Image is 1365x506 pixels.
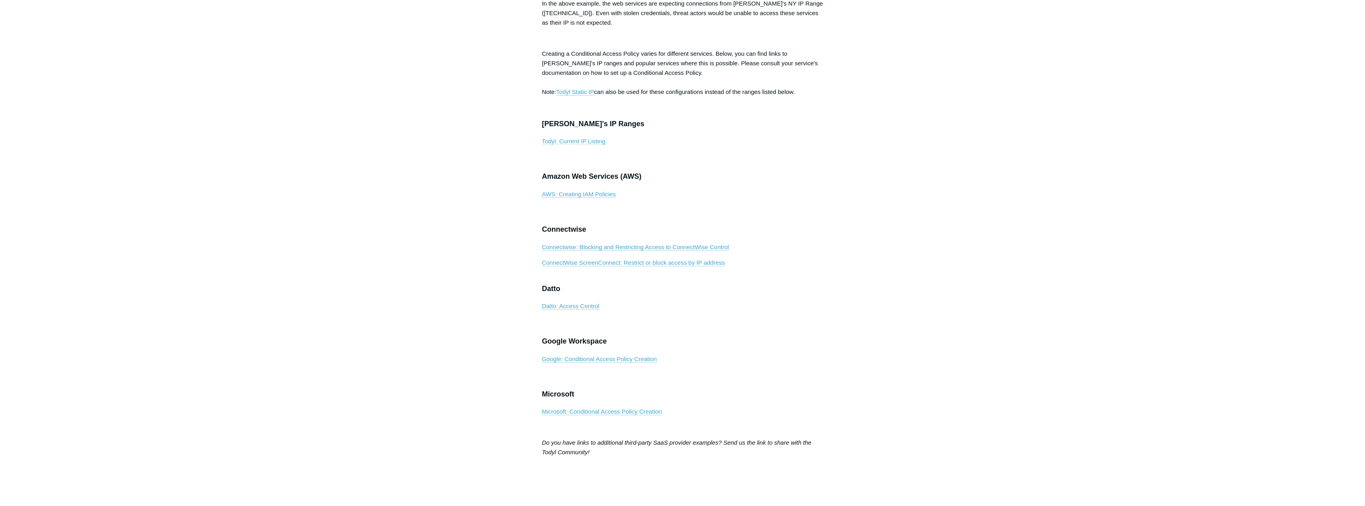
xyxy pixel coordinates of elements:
a: Google: Conditional Access Policy Creation [542,356,657,363]
em: Do you have links to additional third-party SaaS provider examples? Send us the link to share wit... [542,439,811,455]
a: Microsoft: Conditional Access Policy Creation [542,408,662,415]
p: Creating a Conditional Access Policy varies for different services. Below, you can find links to ... [542,49,823,97]
a: Connectwise: Blocking and Restricting Access to ConnectWise Control [542,244,729,251]
h3: Microsoft [542,389,823,400]
h3: Connectwise [542,224,823,235]
a: ConnectWise ScreenConnect: Restrict or block access by IP address [542,259,725,266]
h3: [PERSON_NAME]'s IP Ranges [542,118,823,130]
a: AWS: Creating IAM Policies [542,191,616,198]
a: Todyl: Current IP Listing [542,138,605,145]
h3: Datto [542,283,823,295]
h3: Google Workspace [542,336,823,347]
a: Datto: Access Control [542,303,599,310]
a: Todyl Static IP [556,88,594,96]
h3: Amazon Web Services (AWS) [542,171,823,182]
